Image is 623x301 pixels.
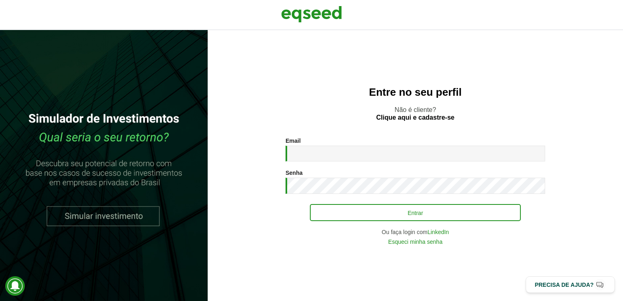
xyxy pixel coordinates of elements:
button: Entrar [310,204,521,221]
a: LinkedIn [428,229,449,235]
a: Clique aqui e cadastre-se [376,114,455,121]
label: Email [286,138,301,144]
label: Senha [286,170,303,176]
a: Esqueci minha senha [388,239,443,245]
p: Não é cliente? [224,106,607,121]
h2: Entre no seu perfil [224,86,607,98]
div: Ou faça login com [286,229,545,235]
img: EqSeed Logo [281,4,342,24]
